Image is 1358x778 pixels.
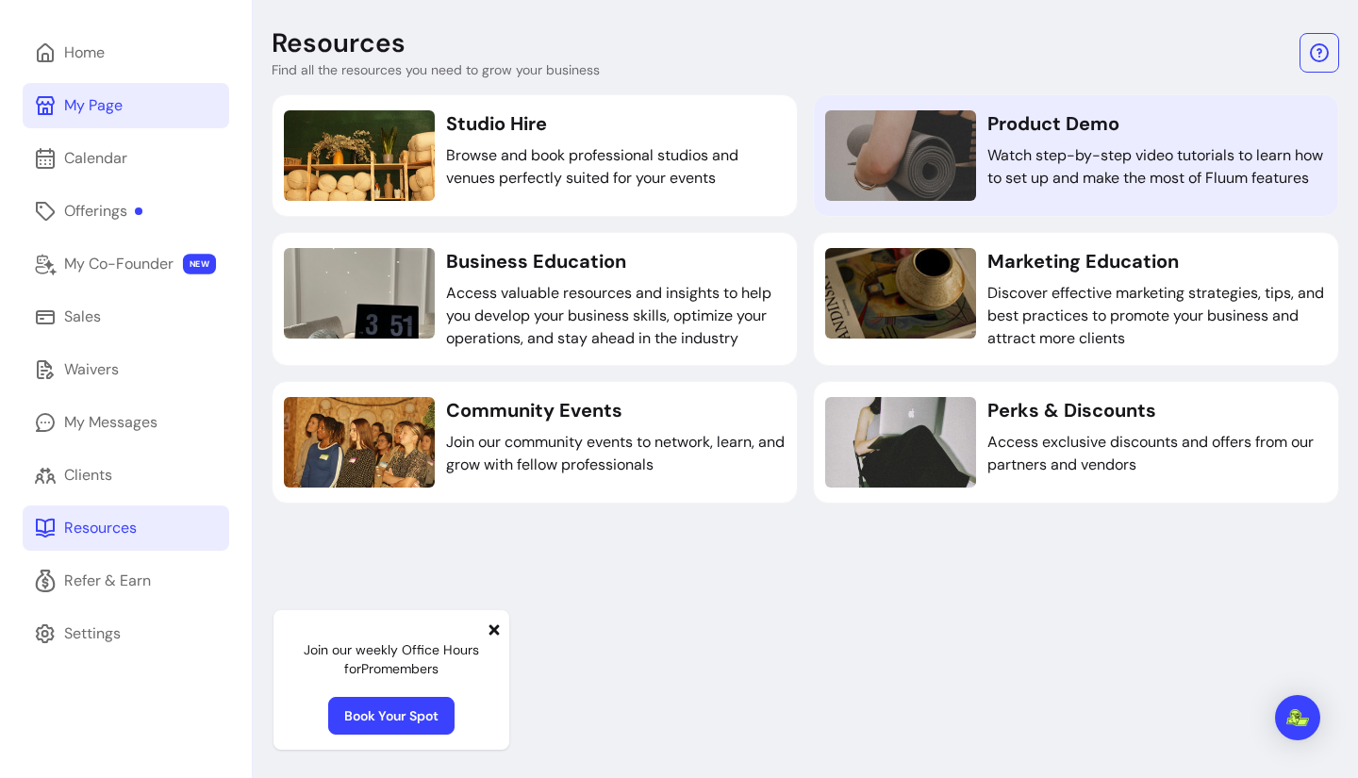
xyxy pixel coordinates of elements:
[272,232,798,366] a: Business EducationAccess valuable resources and insights to help you develop your business skills...
[64,517,137,539] div: Resources
[64,94,123,117] div: My Page
[64,622,121,645] div: Settings
[64,411,157,434] div: My Messages
[183,254,216,274] span: NEW
[446,248,786,274] h3: Business Education
[446,397,786,423] h3: Community Events
[446,431,786,476] p: Join our community events to network, learn, and grow with fellow professionals
[813,381,1339,504] a: Perks & DiscountsAccess exclusive discounts and offers from our partners and vendors
[813,232,1339,366] a: Marketing EducationDiscover effective marketing strategies, tips, and best practices to promote y...
[987,144,1327,190] p: Watch step-by-step video tutorials to learn how to set up and make the most of Fluum features
[446,282,786,350] p: Access valuable resources and insights to help you develop your business skills, optimize your op...
[64,570,151,592] div: Refer & Earn
[23,136,229,181] a: Calendar
[987,248,1327,274] h3: Marketing Education
[23,30,229,75] a: Home
[23,347,229,392] a: Waivers
[272,60,600,79] p: Find all the resources you need to grow your business
[64,41,105,64] div: Home
[987,282,1327,350] p: Discover effective marketing strategies, tips, and best practices to promote your business and at...
[64,358,119,381] div: Waivers
[813,94,1339,217] a: Product DemoWatch step-by-step video tutorials to learn how to set up and make the most of Fluum ...
[272,381,798,504] a: Community EventsJoin our community events to network, learn, and grow with fellow professionals
[23,83,229,128] a: My Page
[987,397,1327,423] h3: Perks & Discounts
[446,110,786,137] h3: Studio Hire
[1275,695,1320,740] div: Open Intercom Messenger
[64,253,174,275] div: My Co-Founder
[23,294,229,339] a: Sales
[23,611,229,656] a: Settings
[272,26,406,60] p: Resources
[987,110,1327,137] h3: Product Demo
[23,241,229,287] a: My Co-Founder NEW
[23,558,229,604] a: Refer & Earn
[23,400,229,445] a: My Messages
[64,464,112,487] div: Clients
[328,697,455,735] a: Book Your Spot
[987,431,1327,476] p: Access exclusive discounts and offers from our partners and vendors
[289,640,494,678] p: Join our weekly Office Hours for Pro members
[23,453,229,498] a: Clients
[446,144,786,190] p: Browse and book professional studios and venues perfectly suited for your events
[272,94,798,217] a: Studio HireBrowse and book professional studios and venues perfectly suited for your events
[64,200,142,223] div: Offerings
[23,189,229,234] a: Offerings
[23,505,229,551] a: Resources
[64,147,127,170] div: Calendar
[64,306,101,328] div: Sales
